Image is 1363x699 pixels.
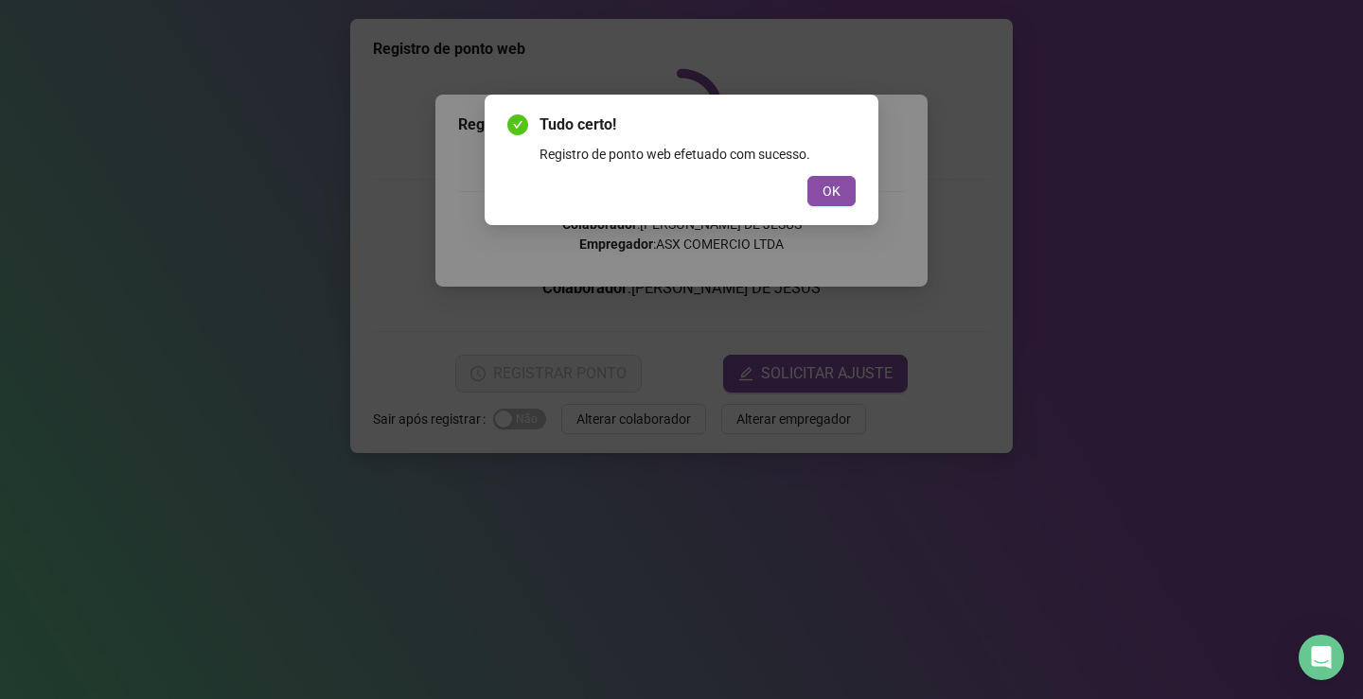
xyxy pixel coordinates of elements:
span: check-circle [507,114,528,135]
div: Open Intercom Messenger [1299,635,1344,680]
span: OK [823,181,841,201]
button: OK [807,176,856,206]
div: Registro de ponto web efetuado com sucesso. [540,144,856,165]
span: Tudo certo! [540,114,856,136]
